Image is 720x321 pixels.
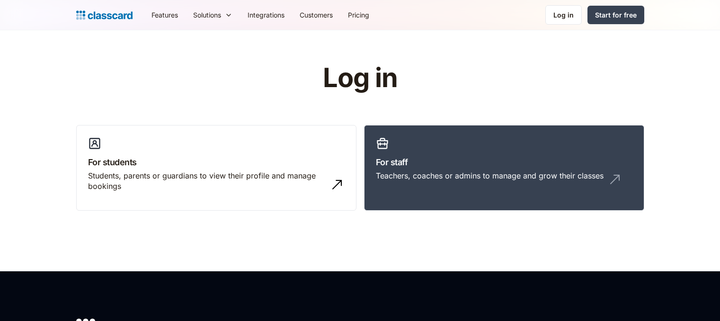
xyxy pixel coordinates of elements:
[76,125,356,211] a: For studentsStudents, parents or guardians to view their profile and manage bookings
[376,156,632,169] h3: For staff
[340,4,377,26] a: Pricing
[545,5,582,25] a: Log in
[376,170,604,181] div: Teachers, coaches or admins to manage and grow their classes
[364,125,644,211] a: For staffTeachers, coaches or admins to manage and grow their classes
[144,4,186,26] a: Features
[210,63,510,93] h1: Log in
[76,9,133,22] a: home
[553,10,574,20] div: Log in
[292,4,340,26] a: Customers
[186,4,240,26] div: Solutions
[595,10,637,20] div: Start for free
[240,4,292,26] a: Integrations
[88,156,345,169] h3: For students
[587,6,644,24] a: Start for free
[88,170,326,192] div: Students, parents or guardians to view their profile and manage bookings
[193,10,221,20] div: Solutions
